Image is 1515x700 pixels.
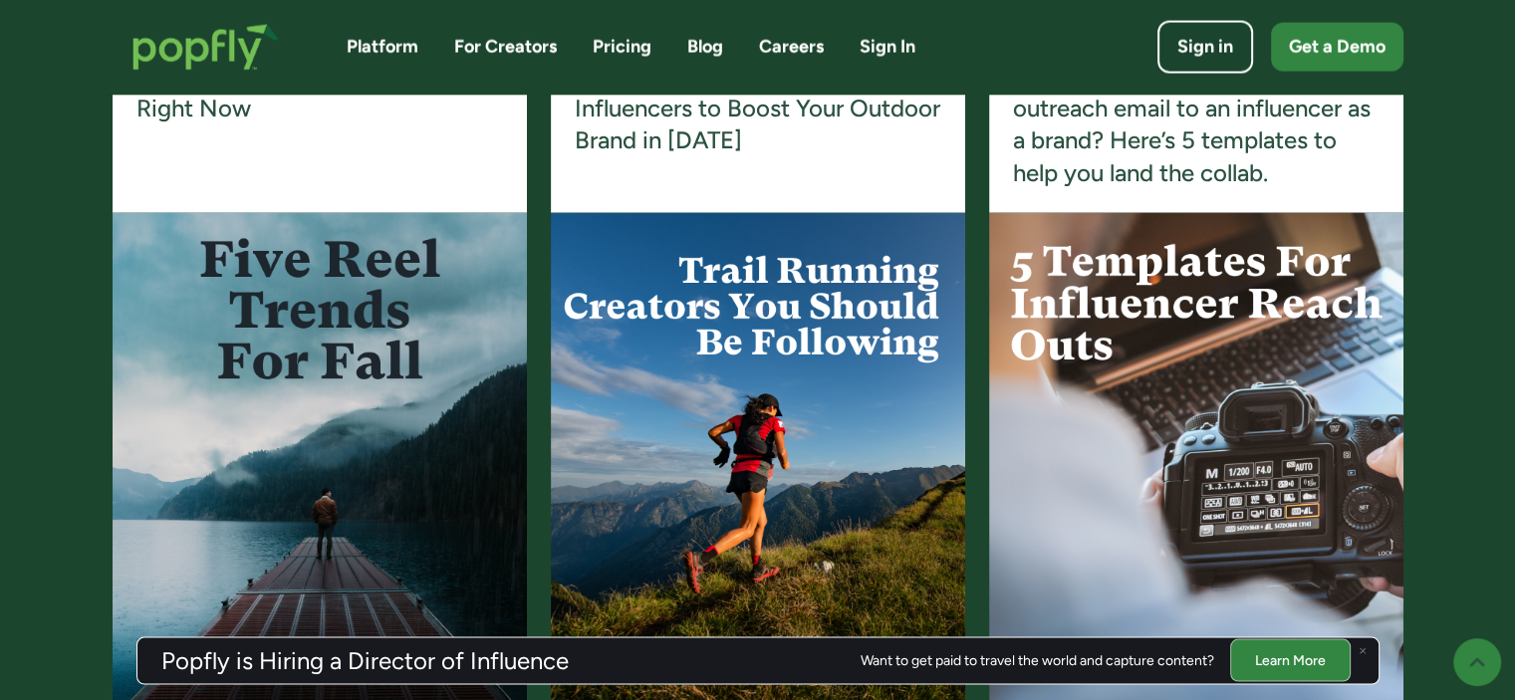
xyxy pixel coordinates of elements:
a: How do you write a successful outreach email to an influencer as a brand? Here’s 5 templates to h... [1013,61,1380,190]
div: Get a Demo [1289,35,1386,60]
h3: Popfly is Hiring a Director of Influence [161,648,569,672]
div: Want to get paid to travel the world and capture content? [861,652,1214,668]
a: Sign in [1157,21,1253,74]
div: Sign in [1177,35,1233,60]
a: Get a Demo [1271,23,1403,72]
a: Sign In [860,35,915,60]
a: Platform [347,35,418,60]
a: Learn More [1230,638,1351,681]
a: home [113,4,299,91]
a: Pricing [593,35,651,60]
a: Careers [759,35,824,60]
a: For Creators [454,35,557,60]
a: Top 5 Trail Running Athlete Influencers to Boost Your Outdoor Brand in [DATE] [575,61,941,157]
a: Blog [687,35,723,60]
